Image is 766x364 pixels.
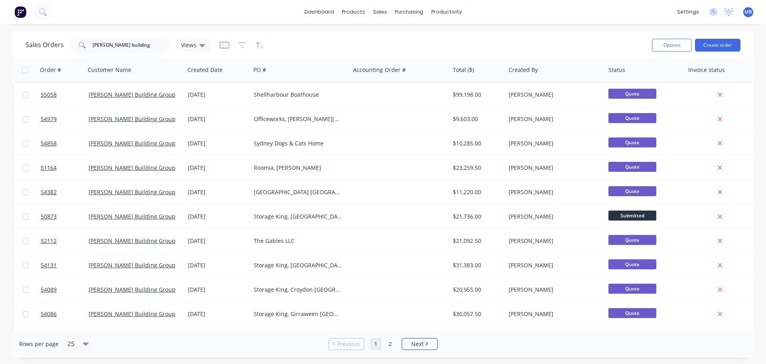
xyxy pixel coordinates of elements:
[41,83,89,107] a: 55058
[188,66,223,74] div: Created Date
[41,302,89,326] a: 54086
[41,156,89,180] a: 51164
[509,237,597,245] div: [PERSON_NAME]
[453,139,500,147] div: $10,285.00
[41,310,57,318] span: 54086
[40,66,61,74] div: Order #
[41,164,57,172] span: 51164
[254,213,342,221] div: Storage King, [GEOGRAPHIC_DATA] [GEOGRAPHIC_DATA]
[695,39,740,52] button: Create order
[41,261,57,269] span: 54131
[254,188,342,196] div: [GEOGRAPHIC_DATA] [GEOGRAPHIC_DATA] [GEOGRAPHIC_DATA], [GEOGRAPHIC_DATA] [GEOGRAPHIC_DATA]
[188,115,247,123] div: [DATE]
[89,164,176,171] a: [PERSON_NAME] Building Group
[453,115,500,123] div: $9,603.00
[89,261,176,269] a: [PERSON_NAME] Building Group
[509,188,597,196] div: [PERSON_NAME]
[391,6,427,18] div: purchasing
[19,340,59,348] span: Rows per page
[608,235,656,245] span: Quote
[254,164,342,172] div: Roomia, [PERSON_NAME]
[608,211,656,221] span: Submitted
[509,115,597,123] div: [PERSON_NAME]
[337,340,360,348] span: Previous
[188,91,247,99] div: [DATE]
[329,340,364,348] a: Previous page
[453,310,500,318] div: $30,057.50
[608,162,656,172] span: Quote
[509,139,597,147] div: [PERSON_NAME]
[188,139,247,147] div: [DATE]
[453,213,500,221] div: $21,736.00
[89,139,176,147] a: [PERSON_NAME] Building Group
[427,6,466,18] div: productivity
[41,107,89,131] a: 54979
[188,213,247,221] div: [DATE]
[41,229,89,253] a: 52112
[673,6,703,18] div: settings
[41,326,89,350] a: 53956
[453,91,500,99] div: $99,198.00
[41,253,89,277] a: 54131
[608,308,656,318] span: Quote
[608,284,656,294] span: Quote
[353,66,406,74] div: Accounting Order #
[89,310,176,318] a: [PERSON_NAME] Building Group
[14,6,26,18] img: Factory
[188,164,247,172] div: [DATE]
[254,261,342,269] div: Storage King, [GEOGRAPHIC_DATA]
[688,66,725,74] div: Invoice status
[41,91,57,99] span: 55058
[509,286,597,294] div: [PERSON_NAME]
[509,213,597,221] div: [PERSON_NAME]
[411,340,424,348] span: Next
[608,137,656,147] span: Quote
[384,338,396,350] a: Page 2
[453,237,500,245] div: $21,092.50
[41,115,57,123] span: 54979
[41,139,57,147] span: 54858
[253,66,266,74] div: PO #
[453,188,500,196] div: $11,220.00
[254,286,342,294] div: Storage King, Croydon [GEOGRAPHIC_DATA]
[453,66,474,74] div: Total ($)
[89,91,176,98] a: [PERSON_NAME] Building Group
[41,180,89,204] a: 54382
[254,115,342,123] div: Officeworks, [PERSON_NAME][GEOGRAPHIC_DATA]
[509,261,597,269] div: [PERSON_NAME]
[509,91,597,99] div: [PERSON_NAME]
[254,91,342,99] div: Shellharbour Boathouse
[188,286,247,294] div: [DATE]
[89,115,176,123] a: [PERSON_NAME] Building Group
[509,66,538,74] div: Created By
[41,205,89,229] a: 50873
[93,37,170,53] input: Search...
[509,164,597,172] div: [PERSON_NAME]
[369,6,391,18] div: sales
[41,213,57,221] span: 50873
[402,340,437,348] a: Next page
[509,310,597,318] div: [PERSON_NAME]
[89,213,176,220] a: [PERSON_NAME] Building Group
[41,237,57,245] span: 52112
[254,139,342,147] div: Sydney Dogs & Cats Home
[300,6,338,18] a: dashboard
[41,286,57,294] span: 54089
[608,186,656,196] span: Quote
[453,286,500,294] div: $20,955.00
[188,237,247,245] div: [DATE]
[744,8,752,16] span: MB
[188,188,247,196] div: [DATE]
[188,310,247,318] div: [DATE]
[254,310,342,318] div: Storage King, Girraween [GEOGRAPHIC_DATA]
[608,113,656,123] span: Quote
[325,338,441,350] ul: Pagination
[41,188,57,196] span: 54382
[254,237,342,245] div: The Gables LLC
[88,66,131,74] div: Customer Name
[188,261,247,269] div: [DATE]
[89,286,176,293] a: [PERSON_NAME] Building Group
[453,261,500,269] div: $31,383.00
[89,237,176,245] a: [PERSON_NAME] Building Group
[26,41,64,49] h1: Sales Orders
